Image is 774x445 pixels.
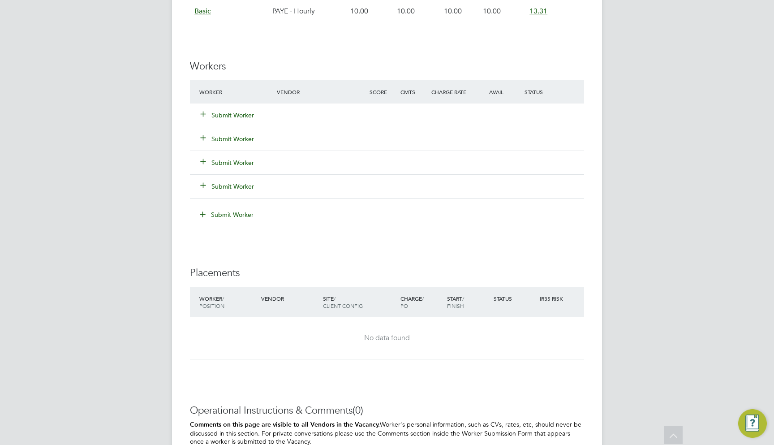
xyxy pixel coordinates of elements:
[199,333,575,343] div: No data found
[353,404,363,416] span: (0)
[197,84,275,100] div: Worker
[190,60,584,73] h3: Workers
[259,290,321,307] div: Vendor
[197,290,259,314] div: Worker
[321,290,398,314] div: Site
[398,84,429,100] div: Cmts
[400,295,424,309] span: / PO
[483,7,501,16] span: 10.00
[445,290,491,314] div: Start
[190,267,584,280] h3: Placements
[193,207,261,222] button: Submit Worker
[476,84,522,100] div: Avail
[398,290,445,314] div: Charge
[429,84,476,100] div: Charge Rate
[738,409,767,438] button: Engage Resource Center
[367,84,398,100] div: Score
[275,84,367,100] div: Vendor
[529,7,547,16] span: 13.31
[491,290,538,307] div: Status
[522,84,584,100] div: Status
[201,158,254,167] button: Submit Worker
[444,7,462,16] span: 10.00
[323,295,363,309] span: / Client Config
[194,7,211,16] span: Basic
[537,290,568,307] div: IR35 Risk
[201,182,254,191] button: Submit Worker
[397,7,415,16] span: 10.00
[199,295,224,309] span: / Position
[201,134,254,143] button: Submit Worker
[190,404,584,417] h3: Operational Instructions & Comments
[447,295,464,309] span: / Finish
[201,111,254,120] button: Submit Worker
[190,421,380,428] b: Comments on this page are visible to all Vendors in the Vacancy.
